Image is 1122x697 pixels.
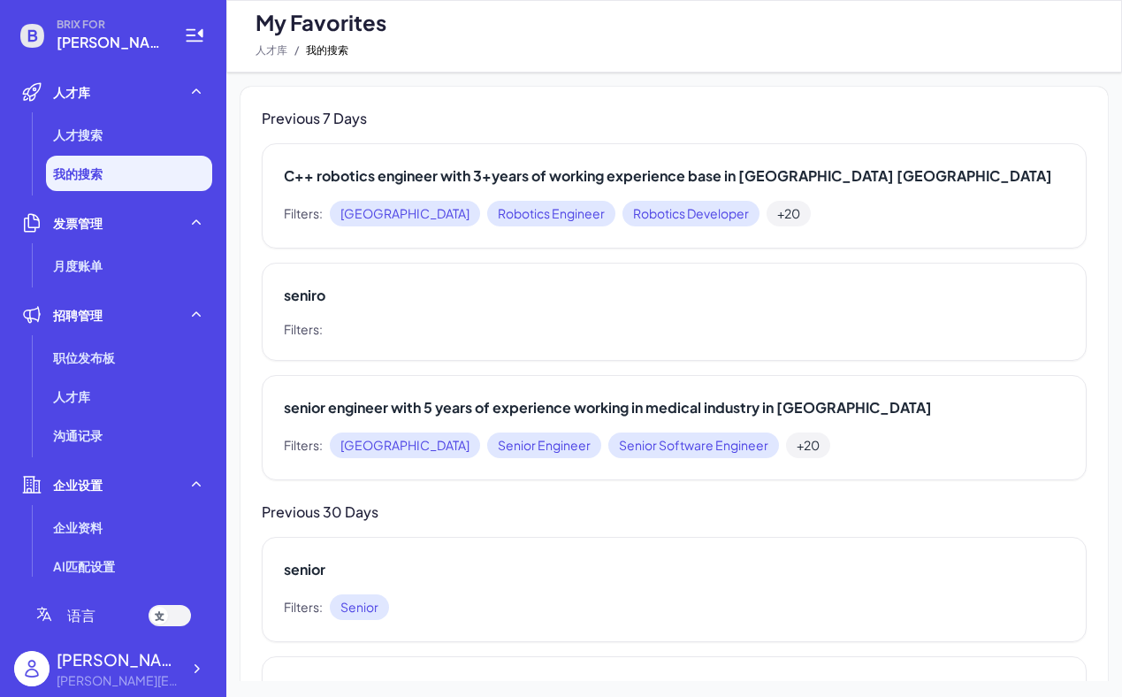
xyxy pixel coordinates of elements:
span: 沟通记录 [53,426,103,444]
span: Senior [330,594,389,620]
span: Robotics Engineer [487,201,615,226]
span: 我的搜索 [306,40,348,61]
div: monica zhou [57,647,180,671]
span: monica@joinbrix.com [57,32,163,53]
span: Filters: [284,320,323,339]
span: 我的搜索 [53,165,103,182]
h2: seniro [284,285,1065,306]
span: 招聘管理 [53,306,103,324]
span: 发票管理 [53,214,103,232]
span: 人才库 [53,83,90,101]
span: +20 [786,433,830,458]
span: Filters: [284,436,323,455]
span: 职位发布板 [53,348,115,366]
span: / [294,40,299,61]
span: Filters: [284,598,323,617]
span: 语言 [67,605,95,626]
h2: senior engineer with 5 years of experience working in medical industry in [GEOGRAPHIC_DATA] [284,397,1065,418]
span: Filters: [284,204,323,223]
span: +20 [767,201,811,226]
div: monica@joinbrix.com [57,671,180,690]
span: Senior Software Engineer [608,433,779,458]
span: 企业设置 [53,476,103,494]
span: BRIX FOR [57,18,163,32]
h3: Previous 7 Days [262,108,1087,129]
img: user_logo.png [14,651,50,686]
span: [GEOGRAPHIC_DATA] [330,433,480,458]
span: Robotics Developer [622,201,759,226]
span: 企业资料 [53,518,103,536]
span: My Favorites [256,8,386,36]
span: 人才库 [53,387,90,405]
h2: senior [284,559,1065,580]
h3: Previous 30 Days [262,502,1087,523]
span: [GEOGRAPHIC_DATA] [330,201,480,226]
h2: C++ robotics engineer with 3+years of working experience base in [GEOGRAPHIC_DATA] [GEOGRAPHIC_DATA] [284,165,1065,187]
span: Senior Engineer [487,433,601,458]
span: AI匹配设置 [53,557,115,575]
span: 人才搜索 [53,126,103,143]
span: 月度账单 [53,257,103,274]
